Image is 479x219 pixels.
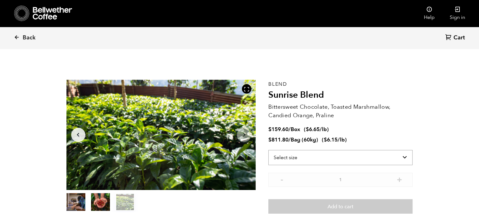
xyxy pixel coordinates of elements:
bdi: 6.15 [324,136,338,143]
span: $ [306,126,309,133]
button: - [278,176,286,182]
span: Cart [453,34,465,42]
span: Bag (60kg) [291,136,318,143]
p: Bittersweet Chocolate, Toasted Marshmallow, Candied Orange, Praline [268,103,413,120]
a: Cart [445,34,466,42]
bdi: 6.65 [306,126,320,133]
span: ( ) [322,136,347,143]
span: ( ) [304,126,329,133]
bdi: 159.60 [268,126,288,133]
span: $ [268,136,271,143]
span: / [288,136,291,143]
span: $ [268,126,271,133]
bdi: 811.80 [268,136,288,143]
span: Box [291,126,300,133]
span: Back [23,34,36,42]
span: $ [324,136,327,143]
button: Add to cart [268,199,413,214]
button: + [395,176,403,182]
span: / [288,126,291,133]
span: /lb [320,126,327,133]
h2: Sunrise Blend [268,90,413,101]
span: /lb [338,136,345,143]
